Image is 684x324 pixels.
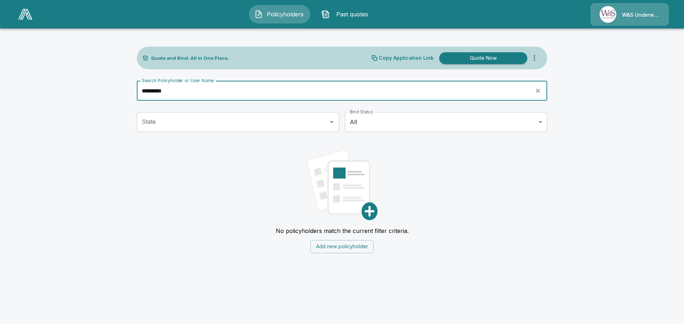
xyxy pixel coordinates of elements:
[436,52,527,64] a: Quote Now
[527,51,541,65] button: more
[151,56,229,60] p: Quote and Bind. All in One Place.
[310,243,374,250] a: Add new policyholder
[142,78,214,84] label: Search Policyholder or User Name
[379,55,434,60] p: Copy Application Link
[254,10,263,18] img: Policyholders Icon
[276,227,409,234] p: No policyholders match the current filter criteria.
[350,109,373,115] label: Bind Status
[533,85,543,96] button: clear search
[345,112,547,132] div: All
[18,9,32,20] img: AA Logo
[439,52,527,64] button: Quote Now
[327,117,337,127] button: Open
[249,5,310,23] button: Policyholders IconPolicyholders
[316,5,377,23] button: Past quotes IconPast quotes
[266,10,305,18] span: Policyholders
[321,10,330,18] img: Past quotes Icon
[310,240,374,253] button: Add new policyholder
[333,10,372,18] span: Past quotes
